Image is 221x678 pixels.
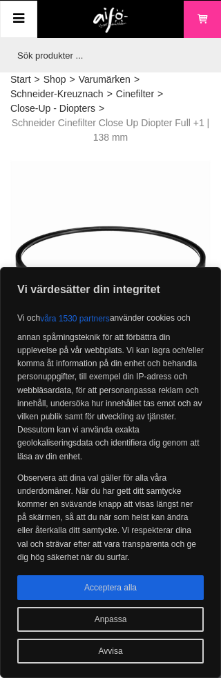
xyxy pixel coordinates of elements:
a: Schneider-Kreuznach [10,87,104,101]
span: Schneider Cinefilter Close Up Diopter Full +1 | 138 mm [10,116,211,145]
span: > [157,87,163,101]
a: Varumärken [79,72,131,87]
input: Sök produkter ... [10,38,204,72]
span: > [35,72,40,87]
p: Observera att dina val gäller för alla våra underdomäner. När du har gett ditt samtycke kommer en... [17,472,204,564]
button: Acceptera alla [17,575,204,600]
button: Anpassa [17,607,204,632]
span: > [69,72,75,87]
span: > [134,72,140,87]
a: Close-Up - Diopters [10,101,95,116]
a: Cinefilter [116,87,154,101]
span: > [99,101,104,116]
p: Vi och använder cookies och annan spårningsteknik för att förbättra din upplevelse på vår webbpla... [17,306,204,463]
button: Avvisa [17,639,204,664]
a: Start [10,72,31,87]
p: Vi värdesätter din integritet [1,281,220,298]
img: logo.png [93,8,128,34]
button: våra 1530 partners [40,306,110,331]
a: Shop [44,72,66,87]
span: > [107,87,113,101]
